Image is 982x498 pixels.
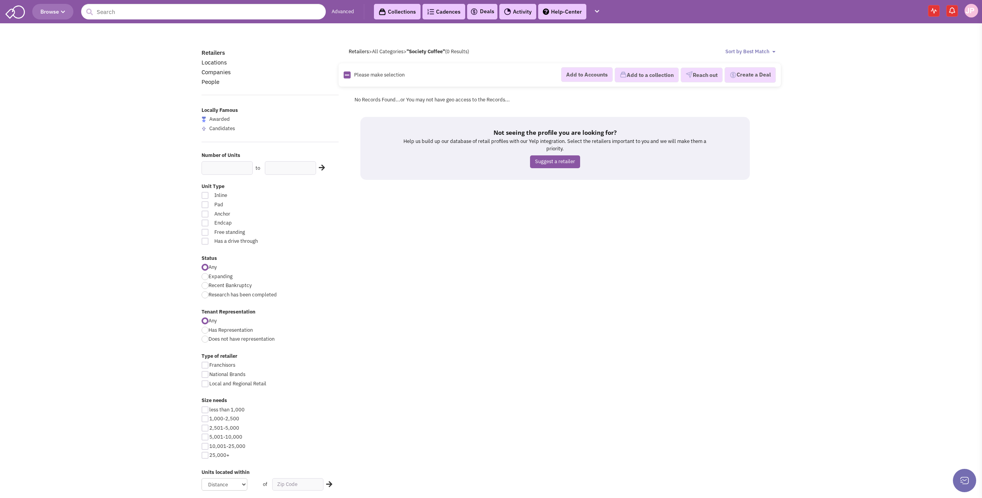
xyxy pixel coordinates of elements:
span: 25,000+ [209,452,229,458]
span: Has Representation [209,327,253,333]
a: Suggest a retailer [530,155,580,168]
span: > [369,48,372,55]
img: locallyfamous-upvote.png [202,126,206,131]
span: Free standing [209,229,295,236]
a: Advanced [332,8,354,16]
button: Reach out [681,68,723,82]
h5: Not seeing the profile you are looking for? [399,129,711,136]
a: Help-Center [538,4,586,19]
span: All Categories (0 Results) [372,48,469,55]
div: Search Nearby [321,479,334,489]
img: Rectangle.png [344,71,351,78]
label: Status [202,255,339,262]
span: Inline [209,192,295,199]
span: Any [209,317,217,324]
img: icon-collection-lavender.png [620,71,627,78]
label: Unit Type [202,183,339,190]
p: Help us build up our database of retail profiles with our Yelp integration. Select the retailers ... [399,138,711,152]
img: SmartAdmin [5,4,25,19]
span: Franchisors [209,362,235,368]
a: Activity [499,4,536,19]
img: icon-collection-lavender-black.svg [379,8,386,16]
label: Number of Units [202,152,339,159]
span: 5,001-10,000 [209,434,242,440]
img: icon-deals.svg [470,7,478,16]
input: Zip Code [272,478,323,491]
span: Any [209,264,217,270]
span: Anchor [209,211,295,218]
label: Type of retailer [202,353,339,360]
span: Recent Bankruptcy [209,282,252,289]
button: Add to Accounts [561,67,613,82]
span: Has a drive through [209,238,295,245]
span: 10,001-25,000 [209,443,245,449]
a: Cadences [422,4,465,19]
span: National Brands [209,371,245,378]
label: Locally Famous [202,107,339,114]
span: Browse [40,8,65,15]
b: "Society Coffee" [407,48,445,55]
span: Local and Regional Retail [209,380,266,387]
span: Awarded [209,116,230,122]
span: > [403,48,407,55]
a: People [202,78,219,85]
a: Retailers [202,49,225,56]
div: Search Nearby [314,163,326,173]
img: Jay Pateakos [965,4,978,17]
a: Companies [202,68,231,76]
a: Locations [202,59,227,66]
span: 1,000-2,500 [209,415,239,422]
span: Endcap [209,219,295,227]
label: Units located within [202,469,339,476]
img: Cadences_logo.png [427,9,434,14]
img: help.png [543,9,549,15]
span: Expanding [209,273,233,280]
span: No Records Found...or You may not have geo access to the Records... [355,96,510,103]
img: locallyfamous-largeicon.png [202,117,206,122]
span: of [263,481,267,488]
span: Pad [209,201,295,209]
button: Create a Deal [725,67,776,83]
span: less than 1,000 [209,406,245,413]
img: VectorPaper_Plane.png [686,71,693,78]
span: Please make selection [354,71,405,78]
label: Tenant Representation [202,308,339,316]
span: Does not have representation [209,336,275,342]
label: Size needs [202,397,339,404]
img: Activity.png [504,8,511,15]
label: to [255,165,260,172]
img: Deal-Dollar.png [730,71,737,79]
input: Search [81,4,326,19]
span: Candidates [209,125,235,132]
a: Collections [374,4,421,19]
a: Deals [470,7,494,16]
button: Add to a collection [615,68,679,82]
a: Retailers [349,48,369,55]
button: Browse [32,4,73,19]
span: 2,501-5,000 [209,425,239,431]
span: Research has been completed [209,291,277,298]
